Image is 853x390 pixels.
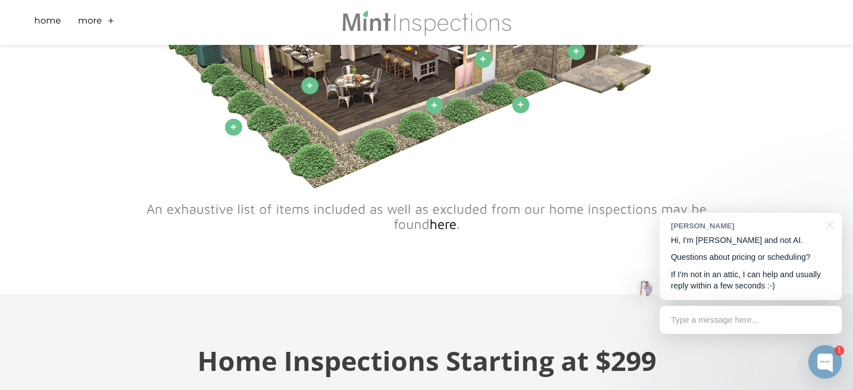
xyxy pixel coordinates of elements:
[34,14,61,31] a: Home
[197,342,656,379] font: Home Inspections Starting at $299
[671,269,831,292] p: If I'm not in an attic, I can help and usually reply within a few seconds :-)
[78,14,102,31] a: More
[671,221,819,231] div: [PERSON_NAME]
[430,216,457,232] a: here
[671,235,831,246] p: Hi, I'm [PERSON_NAME] and not AI.
[671,251,831,263] p: Questions about pricing or scheduling?
[341,9,512,36] img: Mint Inspections
[834,346,844,355] div: 1
[146,201,707,232] font: An exhaustive list of items included as well as excluded from our home inspections may be found​ .
[141,189,713,244] div: ​
[660,306,842,334] div: Type a message here...
[637,279,653,296] img: Josh Molleur
[108,14,114,31] a: +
